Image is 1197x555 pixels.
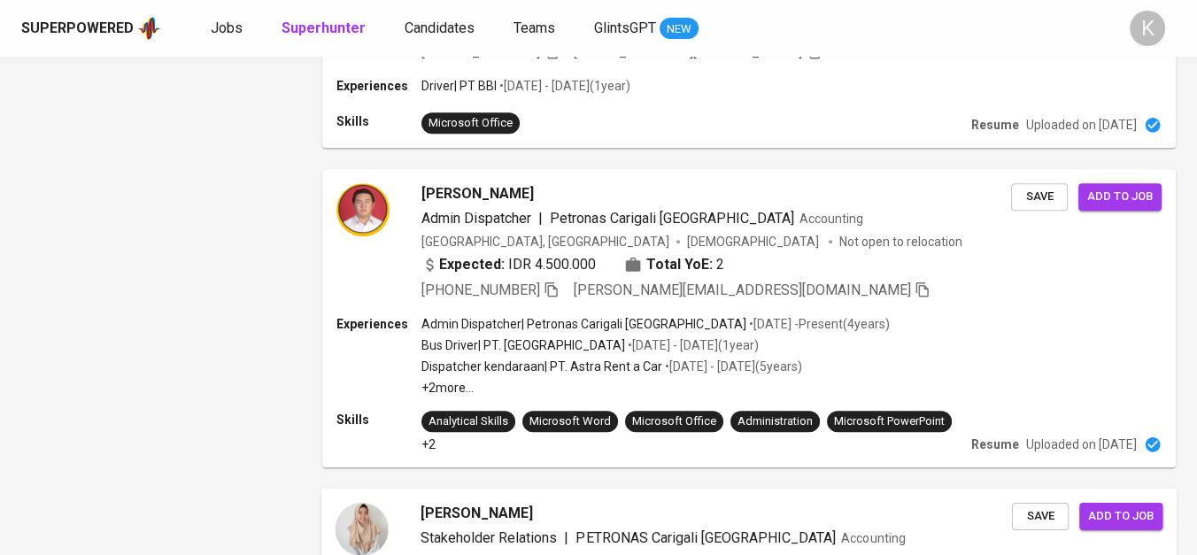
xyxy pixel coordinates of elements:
[662,358,802,375] p: • [DATE] - [DATE] ( 5 years )
[405,18,478,40] a: Candidates
[687,233,822,251] span: [DEMOGRAPHIC_DATA]
[429,413,508,430] div: Analytical Skills
[660,20,699,38] span: NEW
[21,15,161,42] a: Superpoweredapp logo
[971,436,1019,453] p: Resume
[625,336,759,354] p: • [DATE] - [DATE] ( 1 year )
[211,18,246,40] a: Jobs
[550,210,794,227] span: Petronas Carigali [GEOGRAPHIC_DATA]
[336,77,421,95] p: Experiences
[538,208,543,229] span: |
[575,529,836,546] span: PETRONAS Carigali [GEOGRAPHIC_DATA]
[421,315,746,333] p: Admin Dispatcher | Petronas Carigali [GEOGRAPHIC_DATA]
[574,43,802,60] span: [EMAIL_ADDRESS][DOMAIN_NAME]
[632,413,716,430] div: Microsoft Office
[971,116,1019,134] p: Resume
[594,18,699,40] a: GlintsGPT NEW
[738,413,813,430] div: Administration
[514,18,559,40] a: Teams
[841,531,905,545] span: Accounting
[336,183,390,236] img: ddb99327b98b557fa617124be57d0e65.jpg
[421,77,497,95] p: Driver | PT BBI
[405,19,475,36] span: Candidates
[564,528,568,549] span: |
[529,413,611,430] div: Microsoft Word
[421,183,534,204] span: [PERSON_NAME]
[336,112,421,130] p: Skills
[439,254,505,275] b: Expected:
[1087,187,1153,207] span: Add to job
[746,315,890,333] p: • [DATE] - Present ( 4 years )
[1020,187,1059,207] span: Save
[421,358,662,375] p: Dispatcher kendaraan | PT. Astra Rent a Car
[1026,436,1137,453] p: Uploaded on [DATE]
[497,77,630,95] p: • [DATE] - [DATE] ( 1 year )
[211,19,243,36] span: Jobs
[421,529,557,546] span: Stakeholder Relations
[421,379,890,397] p: +2 more ...
[1011,183,1068,211] button: Save
[1021,506,1060,527] span: Save
[594,19,656,36] span: GlintsGPT
[137,15,161,42] img: app logo
[336,315,421,333] p: Experiences
[1026,116,1137,134] p: Uploaded on [DATE]
[421,336,625,354] p: Bus Driver | PT. [GEOGRAPHIC_DATA]
[1078,183,1162,211] button: Add to job
[421,43,540,60] span: [PHONE_NUMBER]
[421,233,669,251] div: [GEOGRAPHIC_DATA], [GEOGRAPHIC_DATA]
[421,436,436,453] p: +2
[1079,503,1162,530] button: Add to job
[834,413,945,430] div: Microsoft PowerPoint
[716,254,724,275] span: 2
[1088,506,1154,527] span: Add to job
[646,254,713,275] b: Total YoE:
[799,212,863,226] span: Accounting
[282,18,369,40] a: Superhunter
[336,411,421,428] p: Skills
[282,19,366,36] b: Superhunter
[421,503,533,524] span: [PERSON_NAME]
[1012,503,1069,530] button: Save
[421,210,531,227] span: Admin Dispatcher
[21,19,134,39] div: Superpowered
[421,254,596,275] div: IDR 4.500.000
[429,115,513,132] div: Microsoft Office
[1130,11,1165,46] div: K
[574,281,911,298] span: [PERSON_NAME][EMAIL_ADDRESS][DOMAIN_NAME]
[421,281,540,298] span: [PHONE_NUMBER]
[322,169,1176,467] a: [PERSON_NAME]Admin Dispatcher|Petronas Carigali [GEOGRAPHIC_DATA]Accounting[GEOGRAPHIC_DATA], [GE...
[514,19,555,36] span: Teams
[839,233,962,251] p: Not open to relocation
